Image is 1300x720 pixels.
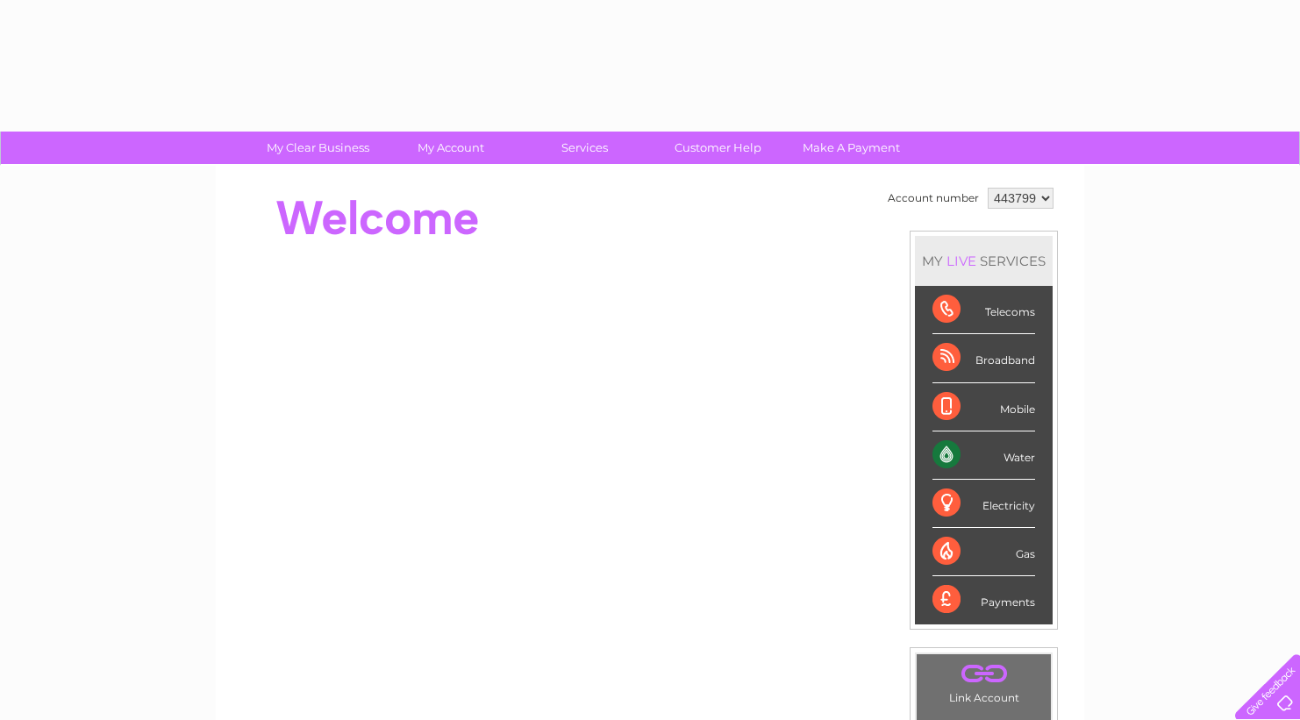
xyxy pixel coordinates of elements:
a: Services [512,132,657,164]
div: Broadband [932,334,1035,382]
div: Gas [932,528,1035,576]
td: Account number [883,183,983,213]
a: My Clear Business [246,132,390,164]
div: Telecoms [932,286,1035,334]
div: Payments [932,576,1035,624]
a: My Account [379,132,524,164]
div: Mobile [932,383,1035,431]
div: Water [932,431,1035,480]
div: Electricity [932,480,1035,528]
a: Customer Help [646,132,790,164]
div: LIVE [943,253,980,269]
a: Make A Payment [779,132,924,164]
div: MY SERVICES [915,236,1053,286]
td: Link Account [916,653,1052,709]
a: . [921,659,1046,689]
